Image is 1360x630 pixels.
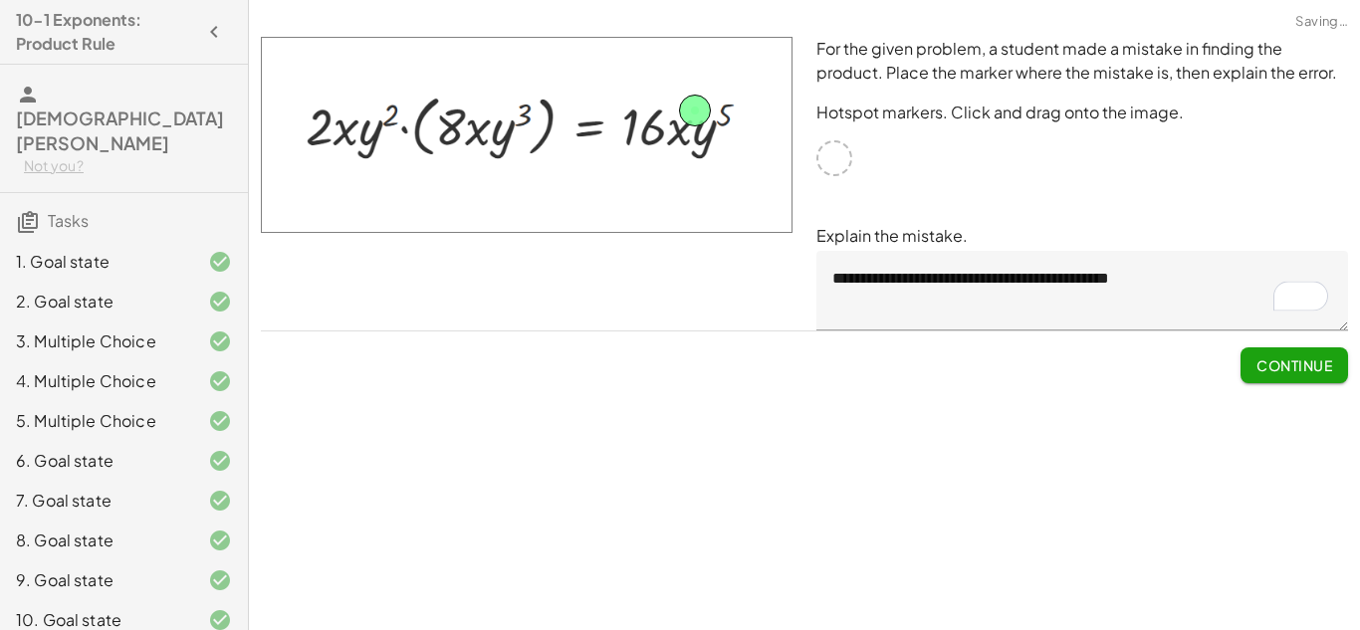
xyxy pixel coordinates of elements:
[816,224,1348,248] p: Explain the mistake.
[16,250,176,274] div: 1. Goal state
[16,290,176,314] div: 2. Goal state
[208,528,232,552] i: Task finished and correct.
[16,489,176,513] div: 7. Goal state
[261,37,793,233] img: b42f739e0bd79d23067a90d0ea4ccfd2288159baac1bcee117f9be6b6edde5c4.png
[16,449,176,473] div: 6. Goal state
[208,329,232,353] i: Task finished and correct.
[16,568,176,592] div: 9. Goal state
[816,251,1348,330] textarea: To enrich screen reader interactions, please activate Accessibility in Grammarly extension settings
[16,409,176,433] div: 5. Multiple Choice
[816,37,1348,85] p: For the given problem, a student made a mistake in finding the product. Place the marker where th...
[16,528,176,552] div: 8. Goal state
[1256,356,1332,374] span: Continue
[208,250,232,274] i: Task finished and correct.
[208,568,232,592] i: Task finished and correct.
[24,156,232,176] div: Not you?
[816,101,1348,124] p: Hotspot markers. Click and drag onto the image.
[208,290,232,314] i: Task finished and correct.
[48,210,89,231] span: Tasks
[16,8,196,56] h4: 10-1 Exponents: Product Rule
[1295,12,1348,32] span: Saving…
[16,329,176,353] div: 3. Multiple Choice
[1241,347,1348,383] button: Continue
[208,489,232,513] i: Task finished and correct.
[16,106,224,154] span: [DEMOGRAPHIC_DATA][PERSON_NAME]
[208,409,232,433] i: Task finished and correct.
[16,369,176,393] div: 4. Multiple Choice
[208,449,232,473] i: Task finished and correct.
[208,369,232,393] i: Task finished and correct.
